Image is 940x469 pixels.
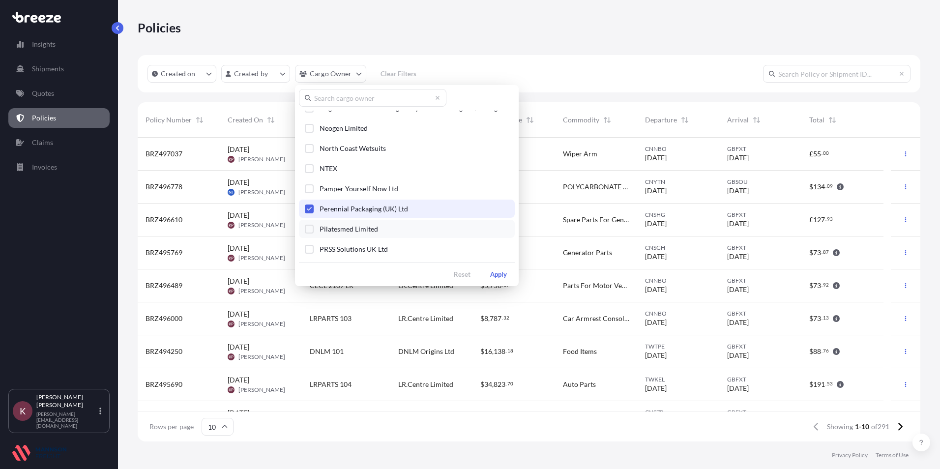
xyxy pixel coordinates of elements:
span: Pamper Yourself Now Ltd [320,184,398,194]
button: NTEX [299,159,515,177]
div: Select Option [299,111,515,258]
p: Reset [454,269,470,279]
input: Search cargo owner [299,89,446,107]
span: Neogen Limited [320,123,368,133]
span: North Coast Wetsuits [320,144,386,153]
button: Pamper Yourself Now Ltd [299,179,515,198]
div: cargoOwner Filter options [295,85,519,286]
button: Apply [482,266,515,282]
span: PRSS Solutions UK Ltd [320,244,388,254]
p: Apply [490,269,507,279]
span: Pilatesmed Limited [320,224,378,234]
span: NTEX [320,164,337,174]
button: Perennial Packaging (UK) Ltd [299,200,515,218]
button: Reset [446,266,478,282]
button: PRSS Solutions UK Ltd [299,240,515,258]
button: Neogen Limited [299,119,515,137]
button: Pilatesmed Limited [299,220,515,238]
button: North Coast Wetsuits [299,139,515,157]
span: Perennial Packaging (UK) Ltd [320,204,408,214]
